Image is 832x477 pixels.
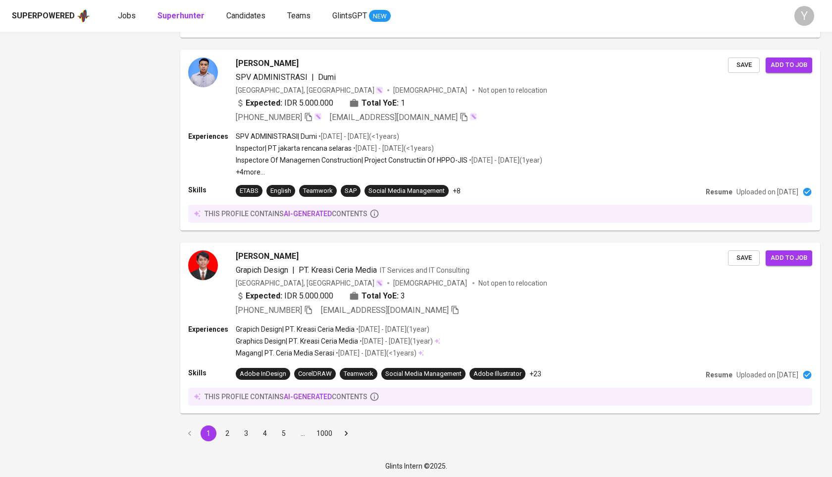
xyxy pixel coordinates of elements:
[226,11,265,20] span: Candidates
[478,278,547,288] p: Not open to relocation
[733,60,755,71] span: Save
[375,279,383,287] img: magic_wand.svg
[12,10,75,22] div: Superpowered
[298,369,332,379] div: CorelDRAW
[380,266,469,274] span: IT Services and IT Consulting
[226,10,267,22] a: Candidates
[201,425,216,441] button: page 1
[188,324,236,334] p: Experiences
[180,242,820,414] a: [PERSON_NAME]Grapich Design|PT. Kreasi Ceria MediaIT Services and IT Consulting[GEOGRAPHIC_DATA],...
[355,324,429,334] p: • [DATE] - [DATE] ( 1 year )
[236,58,299,69] span: [PERSON_NAME]
[236,143,352,153] p: Inspector | PT jakarta rencana selaras
[771,252,807,264] span: Add to job
[312,71,314,83] span: |
[188,368,236,378] p: Skills
[706,187,732,197] p: Resume
[287,11,311,20] span: Teams
[345,186,357,196] div: SAP
[118,11,136,20] span: Jobs
[236,278,383,288] div: [GEOGRAPHIC_DATA], [GEOGRAPHIC_DATA]
[236,97,333,109] div: IDR 5.000.000
[338,425,354,441] button: Go to next page
[180,50,820,231] a: [PERSON_NAME]SPV ADMINISTRASI|Dumi[GEOGRAPHIC_DATA], [GEOGRAPHIC_DATA][DEMOGRAPHIC_DATA] Not open...
[393,85,468,95] span: [DEMOGRAPHIC_DATA]
[736,187,798,197] p: Uploaded on [DATE]
[219,425,235,441] button: Go to page 2
[401,290,405,302] span: 3
[270,186,291,196] div: English
[236,324,355,334] p: Grapich Design | PT. Kreasi Ceria Media
[728,58,760,73] button: Save
[473,369,521,379] div: Adobe Illustrator
[236,305,302,315] span: [PHONE_NUMBER]
[205,209,367,219] p: this profile contains contents
[236,250,299,262] span: [PERSON_NAME]
[393,278,468,288] span: [DEMOGRAPHIC_DATA]
[77,8,90,23] img: app logo
[794,6,814,26] div: Y
[352,143,434,153] p: • [DATE] - [DATE] ( <1 years )
[236,290,333,302] div: IDR 5.000.000
[318,72,336,82] span: Dumi
[706,370,732,380] p: Resume
[236,72,308,82] span: SPV ADMINISTRASI
[385,369,462,379] div: Social Media Management
[368,186,445,196] div: Social Media Management
[313,425,335,441] button: Go to page 1000
[478,85,547,95] p: Not open to relocation
[236,131,317,141] p: SPV ADMINISTRASI | Dumi
[332,11,367,20] span: GlintsGPT
[240,369,286,379] div: Adobe InDesign
[188,250,218,280] img: da092817ab1b76c4d6b3f21d6d6bddf9.jpg
[321,305,449,315] span: [EMAIL_ADDRESS][DOMAIN_NAME]
[453,186,461,196] p: +8
[276,425,292,441] button: Go to page 5
[236,348,334,358] p: Magang | PT. Ceria Media Serasi
[736,370,798,380] p: Uploaded on [DATE]
[468,155,542,165] p: • [DATE] - [DATE] ( 1 year )
[246,290,282,302] b: Expected:
[188,131,236,141] p: Experiences
[287,10,312,22] a: Teams
[236,167,542,177] p: +4 more ...
[284,210,332,218] span: AI-generated
[332,10,391,22] a: GlintsGPT NEW
[246,97,282,109] b: Expected:
[334,348,416,358] p: • [DATE] - [DATE] ( <1 years )
[314,113,322,120] img: magic_wand.svg
[529,369,541,379] p: +23
[180,425,356,441] nav: pagination navigation
[299,265,377,275] span: PT. Kreasi Ceria Media
[728,250,760,266] button: Save
[188,185,236,195] p: Skills
[295,428,311,438] div: …
[157,10,207,22] a: Superhunter
[362,290,399,302] b: Total YoE:
[303,186,333,196] div: Teamwork
[375,86,383,94] img: magic_wand.svg
[236,155,468,165] p: Inspectore Of Managemen Construction | Project Constructiin Of HPPO-JIS
[330,113,458,122] span: [EMAIL_ADDRESS][DOMAIN_NAME]
[469,113,477,120] img: magic_wand.svg
[188,58,218,87] img: 6c8f546d8a6f7168dec39857f7723340.jpg
[12,8,90,23] a: Superpoweredapp logo
[284,393,332,401] span: AI-generated
[358,336,433,346] p: • [DATE] - [DATE] ( 1 year )
[369,11,391,21] span: NEW
[344,369,373,379] div: Teamwork
[238,425,254,441] button: Go to page 3
[157,11,205,20] b: Superhunter
[733,252,755,264] span: Save
[205,392,367,402] p: this profile contains contents
[766,58,812,73] button: Add to job
[401,97,405,109] span: 1
[766,250,812,266] button: Add to job
[236,85,383,95] div: [GEOGRAPHIC_DATA], [GEOGRAPHIC_DATA]
[236,336,358,346] p: Graphics Design | PT. Kreasi Ceria Media
[317,131,399,141] p: • [DATE] - [DATE] ( <1 years )
[292,264,295,276] span: |
[118,10,138,22] a: Jobs
[257,425,273,441] button: Go to page 4
[236,265,288,275] span: Grapich Design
